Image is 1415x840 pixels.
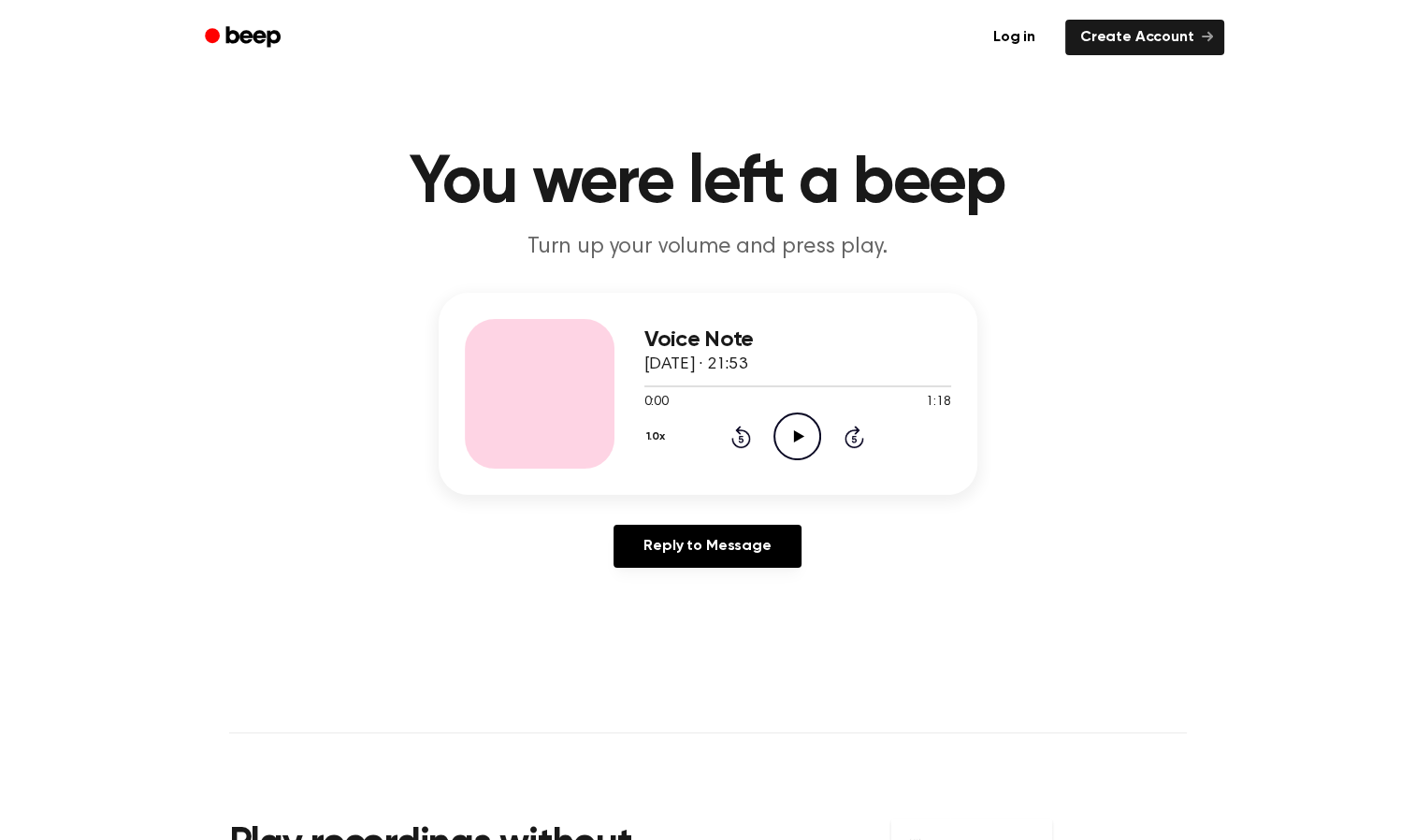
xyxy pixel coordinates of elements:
a: Reply to Message [614,525,801,568]
a: Beep [192,20,297,56]
p: Turn up your volume and press play. [349,232,1067,263]
h3: Voice Note [644,327,951,353]
span: 0:00 [644,393,669,413]
span: [DATE] · 21:53 [644,356,747,373]
a: Log in [975,16,1054,59]
span: 1:18 [926,393,950,413]
h1: You were left a beep [229,150,1187,217]
button: 1.0x [644,421,672,453]
a: Create Account [1065,20,1224,55]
